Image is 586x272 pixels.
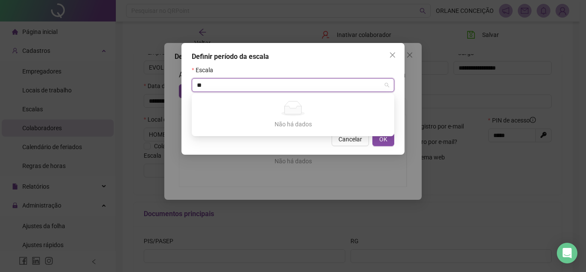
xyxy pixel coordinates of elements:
[202,119,384,129] div: Não há dados
[557,243,577,263] div: Open Intercom Messenger
[192,65,219,75] label: Escala
[372,132,394,146] button: OK
[338,134,362,144] span: Cancelar
[379,134,387,144] span: OK
[332,132,369,146] button: Cancelar
[389,52,396,58] span: close
[192,52,394,62] div: Definir período da escala
[386,48,399,62] button: Close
